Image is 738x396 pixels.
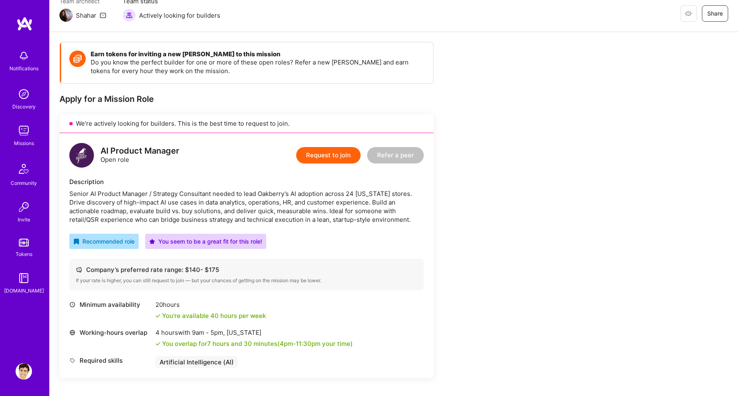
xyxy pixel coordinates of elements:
[139,11,220,20] span: Actively looking for builders
[101,147,179,155] div: AI Product Manager
[14,363,34,380] a: User Avatar
[91,51,425,58] h4: Earn tokens for inviting a new [PERSON_NAME] to this mission
[14,139,34,147] div: Missions
[69,143,94,168] img: logo
[12,102,36,111] div: Discovery
[69,302,75,308] i: icon Clock
[59,94,434,104] div: Apply for a Mission Role
[69,51,86,67] img: Token icon
[123,9,136,22] img: Actively looking for builders
[702,5,728,22] button: Share
[4,286,44,295] div: [DOMAIN_NAME]
[76,265,417,274] div: Company’s preferred rate range: $ 140 - $ 175
[707,9,723,18] span: Share
[155,356,238,368] div: Artificial Intelligence (AI)
[149,239,155,244] i: icon PurpleStar
[18,215,30,224] div: Invite
[16,270,32,286] img: guide book
[69,300,151,309] div: Minimum availability
[685,10,692,17] i: icon EyeClosed
[16,86,32,102] img: discovery
[100,12,106,18] i: icon Mail
[155,300,266,309] div: 20 hours
[162,339,353,348] div: You overlap for 7 hours and 30 minutes ( your time)
[76,277,417,284] div: If your rate is higher, you can still request to join — but your chances of getting on the missio...
[367,147,424,163] button: Refer a peer
[155,313,160,318] i: icon Check
[59,114,434,133] div: We’re actively looking for builders. This is the best time to request to join.
[16,363,32,380] img: User Avatar
[16,16,33,31] img: logo
[296,147,361,163] button: Request to join
[155,311,266,320] div: You're available 40 hours per week
[16,48,32,64] img: bell
[69,329,75,336] i: icon World
[190,329,226,336] span: 9am - 5pm ,
[16,250,32,258] div: Tokens
[16,199,32,215] img: Invite
[16,122,32,139] img: teamwork
[280,340,320,348] span: 4pm - 11:30pm
[9,64,39,73] div: Notifications
[69,328,151,337] div: Working-hours overlap
[11,179,37,187] div: Community
[59,9,73,22] img: Team Architect
[69,356,151,365] div: Required skills
[73,237,135,246] div: Recommended role
[73,239,79,244] i: icon RecommendedBadge
[101,147,179,164] div: Open role
[91,58,425,75] p: Do you know the perfect builder for one or more of these open roles? Refer a new [PERSON_NAME] an...
[149,237,262,246] div: You seem to be a great fit for this role!
[76,11,96,20] div: Shahar
[69,189,424,224] div: Senior AI Product Manager / Strategy Consultant needed to lead Oakberry’s AI adoption across 24 [...
[76,267,82,273] i: icon Cash
[19,239,29,246] img: tokens
[155,341,160,346] i: icon Check
[69,357,75,364] i: icon Tag
[155,328,353,337] div: 4 hours with [US_STATE]
[69,177,424,186] div: Description
[14,159,34,179] img: Community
